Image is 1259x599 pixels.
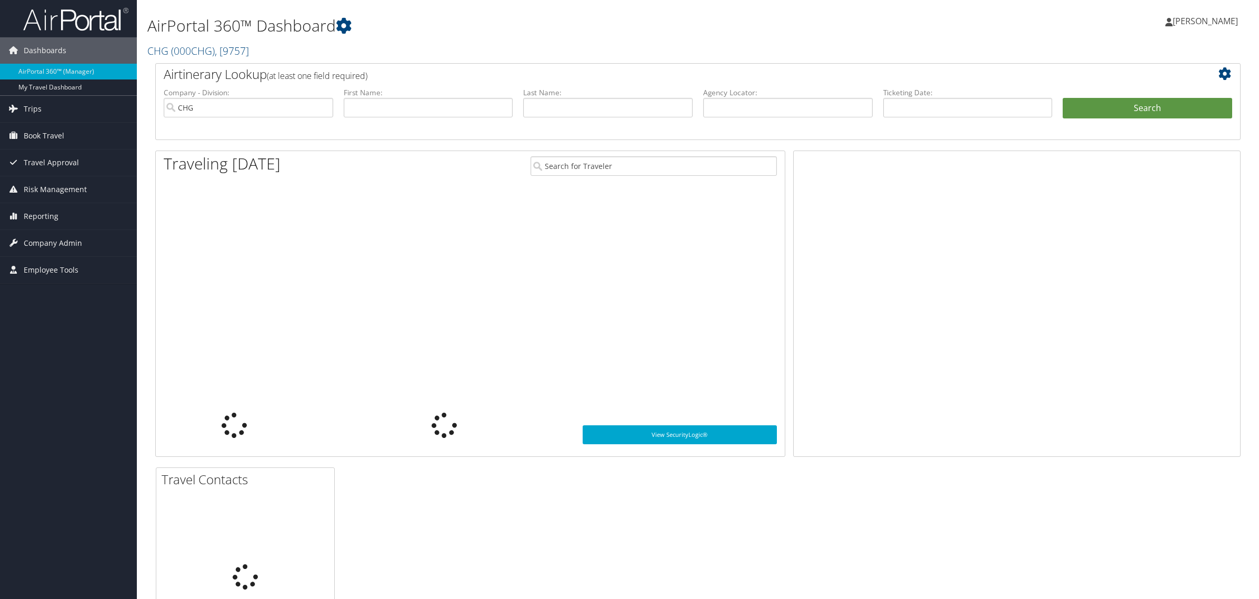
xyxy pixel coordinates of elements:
span: [PERSON_NAME] [1173,15,1238,27]
h2: Travel Contacts [162,471,334,488]
span: Reporting [24,203,58,229]
img: airportal-logo.png [23,7,128,32]
label: Agency Locator: [703,87,873,98]
button: Search [1063,98,1232,119]
span: Company Admin [24,230,82,256]
span: , [ 9757 ] [215,44,249,58]
span: Travel Approval [24,149,79,176]
a: [PERSON_NAME] [1165,5,1248,37]
span: Employee Tools [24,257,78,283]
h2: Airtinerary Lookup [164,65,1142,83]
h1: Traveling [DATE] [164,153,281,175]
span: Trips [24,96,42,122]
span: Book Travel [24,123,64,149]
span: Risk Management [24,176,87,203]
a: CHG [147,44,249,58]
label: Ticketing Date: [883,87,1053,98]
span: ( 000CHG ) [171,44,215,58]
h1: AirPortal 360™ Dashboard [147,15,882,37]
span: (at least one field required) [267,70,367,82]
span: Dashboards [24,37,66,64]
label: Company - Division: [164,87,333,98]
label: Last Name: [523,87,693,98]
input: Search for Traveler [531,156,777,176]
a: View SecurityLogic® [583,425,776,444]
label: First Name: [344,87,513,98]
